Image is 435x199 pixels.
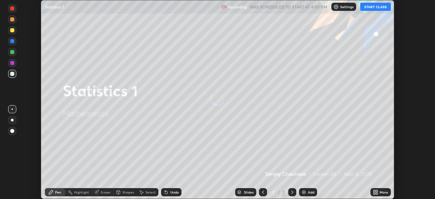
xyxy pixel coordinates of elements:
div: Add [308,190,314,194]
div: Pen [55,190,61,194]
div: 2 [281,189,285,195]
div: More [380,190,388,194]
img: add-slide-button [301,189,307,195]
div: / [278,190,280,194]
div: Select [145,190,156,194]
p: Statistics 1 [45,4,64,10]
div: 2 [270,190,277,194]
img: recording.375f2c34.svg [221,4,227,10]
img: class-settings-icons [333,4,339,10]
div: Shapes [122,190,134,194]
p: Settings [340,5,353,9]
button: START CLASS [360,3,391,11]
div: Undo [170,190,179,194]
div: Highlight [74,190,89,194]
div: Slides [244,190,254,194]
p: Recording [228,4,247,10]
h5: WAS SCHEDULED TO START AT 4:00 PM [250,4,327,10]
div: Eraser [101,190,111,194]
